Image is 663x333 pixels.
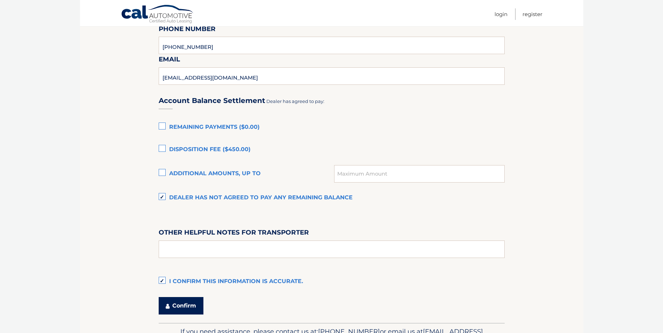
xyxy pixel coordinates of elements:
[159,167,334,181] label: Additional amounts, up to
[495,8,507,20] a: Login
[159,24,216,37] label: Phone Number
[266,98,324,104] span: Dealer has agreed to pay:
[159,275,505,289] label: I confirm this information is accurate.
[159,227,309,240] label: Other helpful notes for transporter
[334,165,504,183] input: Maximum Amount
[159,191,505,205] label: Dealer has not agreed to pay any remaining balance
[159,96,265,105] h3: Account Balance Settlement
[159,297,203,314] button: Confirm
[159,143,505,157] label: Disposition Fee ($450.00)
[159,120,505,134] label: Remaining Payments ($0.00)
[159,54,180,67] label: Email
[121,5,194,25] a: Cal Automotive
[523,8,542,20] a: Register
